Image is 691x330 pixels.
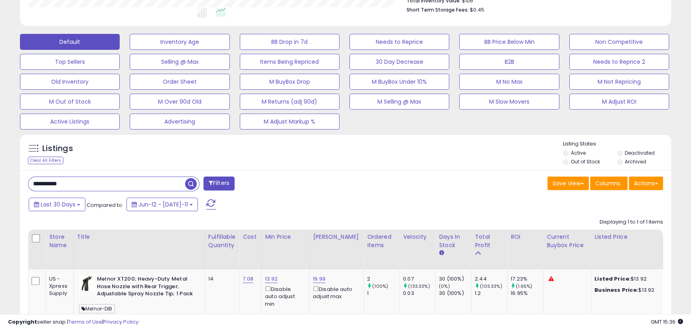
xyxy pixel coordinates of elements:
[569,74,669,90] button: M Not Repricing
[130,34,229,50] button: Inventory Age
[439,233,468,249] div: Days In Stock
[594,287,661,294] div: $13.92
[625,158,646,165] label: Archived
[439,290,471,297] div: 30 (100%)
[594,286,638,294] b: Business Price:
[130,114,229,130] button: Advertising
[349,74,449,90] button: M BuyBox Under 10%
[42,143,73,154] h5: Listings
[87,201,123,209] span: Compared to:
[79,275,95,291] img: 41LmnuzhgdL._SL40_.jpg
[475,233,504,249] div: Total Profit
[569,34,669,50] button: Non Competitive
[594,275,631,283] b: Listed Price:
[367,275,399,283] div: 2
[265,233,306,241] div: Min Price
[20,54,120,70] button: Top Sellers
[511,275,543,283] div: 17.23%
[20,114,120,130] button: Active Listings
[240,34,340,50] button: BB Drop in 7d
[49,275,67,297] div: US - Xpress Supply
[571,158,600,165] label: Out of Stock
[203,177,235,191] button: Filters
[349,94,449,110] button: M Selling @ Max
[265,275,278,283] a: 13.92
[367,290,399,297] div: 1
[41,200,75,208] span: Last 30 Days
[459,94,559,110] button: M Slow Movers
[629,177,663,190] button: Actions
[459,74,559,90] button: M No Max
[130,74,229,90] button: Order Sheet
[600,218,663,226] div: Displaying 1 to 1 of 1 items
[20,74,120,90] button: Old Inventory
[28,157,63,164] div: Clear All Filters
[349,34,449,50] button: Needs to Reprice
[590,177,628,190] button: Columns
[138,200,188,208] span: Jun-12 - [DATE]-11
[8,318,138,326] div: seller snap | |
[403,233,432,241] div: Velocity
[594,233,663,241] div: Listed Price
[313,233,360,241] div: [PERSON_NAME]
[594,275,661,283] div: $13.92
[240,94,340,110] button: M Returns (adj 90d)
[97,275,194,300] b: Melnor XT200; Heavy-Duty Metal Hose Nozzle with Rear Trigger; Adjustable Spray Nozzle Tip; 1 Pack
[595,179,620,187] span: Columns
[511,290,543,297] div: 16.95%
[208,233,236,249] div: Fulfillable Quantity
[243,233,258,241] div: Cost
[547,233,588,249] div: Current Buybox Price
[563,140,671,148] p: Listing States:
[571,149,585,156] label: Active
[439,283,450,289] small: (0%)
[569,94,669,110] button: M Adjust ROI
[313,275,326,283] a: 19.99
[439,275,471,283] div: 30 (100%)
[240,74,340,90] button: M BuyBox Drop
[439,249,444,257] small: Days In Stock.
[547,177,589,190] button: Save View
[511,233,540,241] div: ROI
[403,290,435,297] div: 0.03
[625,149,655,156] label: Deactivated
[240,114,340,130] button: M Adjust Markup %
[77,233,201,241] div: Title
[480,283,502,289] small: (103.33%)
[126,198,198,211] button: Jun-12 - [DATE]-11
[79,304,115,313] span: Melnor-DIB
[367,233,396,249] div: Ordered Items
[459,34,559,50] button: BB Price Below Min
[265,285,303,308] div: Disable auto adjust min
[403,275,435,283] div: 0.07
[29,198,85,211] button: Last 30 Days
[130,54,229,70] button: Selling @ Max
[349,54,449,70] button: 30 Day Decrease
[475,290,507,297] div: 1.2
[372,283,388,289] small: (100%)
[243,275,253,283] a: 7.08
[20,34,120,50] button: Default
[516,283,532,289] small: (1.65%)
[569,54,669,70] button: Needs to Reprice 2
[8,318,37,326] strong: Copyright
[68,318,102,326] a: Terms of Use
[240,54,340,70] button: Items Being Repriced
[130,94,229,110] button: M Over 90d Old
[470,6,484,14] span: $0.45
[20,94,120,110] button: M Out of Stock
[408,283,430,289] small: (133.33%)
[651,318,683,326] span: 2025-08-11 15:36 GMT
[313,285,357,300] div: Disable auto adjust max
[49,233,70,249] div: Store Name
[459,54,559,70] button: B2B
[103,318,138,326] a: Privacy Policy
[208,275,233,283] div: 14
[475,275,507,283] div: 2.44
[407,6,469,13] b: Short Term Storage Fees:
